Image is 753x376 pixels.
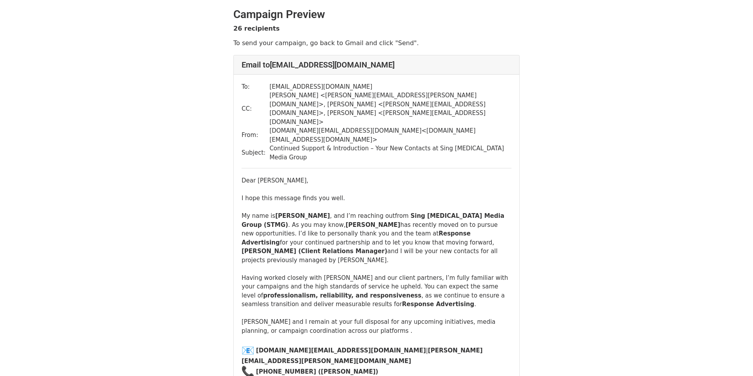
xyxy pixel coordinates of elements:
[242,274,511,309] div: Having worked closely with [PERSON_NAME] and our client partners, I’m fully familiar with your ca...
[263,292,422,299] strong: professionalism, reliability, and responsiveness
[242,144,269,162] td: Subject:
[269,91,511,126] td: [PERSON_NAME] < [PERSON_NAME][EMAIL_ADDRESS][PERSON_NAME][DOMAIN_NAME] >, [PERSON_NAME] < [PERSON...
[242,212,504,228] strong: Sing [MEDICAL_DATA] Media Group (STMG)
[242,230,471,246] b: Response Advertising
[242,176,511,185] div: Dear [PERSON_NAME],
[395,212,409,219] span: from
[242,126,269,144] td: From:
[242,82,269,91] td: To:
[256,347,426,354] strong: [DOMAIN_NAME][EMAIL_ADDRESS][DOMAIN_NAME]
[256,368,378,375] strong: [PHONE_NUMBER] ([PERSON_NAME])
[275,212,330,219] strong: [PERSON_NAME]
[346,221,400,228] strong: [PERSON_NAME]
[242,212,511,265] div: My name is , and I’m reaching out . As you may know, has recently moved on to pursue new opportun...
[269,82,511,91] td: [EMAIL_ADDRESS][DOMAIN_NAME]
[269,126,511,144] td: [DOMAIN_NAME][EMAIL_ADDRESS][DOMAIN_NAME] < [DOMAIN_NAME][EMAIL_ADDRESS][DOMAIN_NAME] >
[233,8,520,21] h2: Campaign Preview
[242,194,511,203] div: I hope this message finds you well.
[242,347,483,365] strong: [PERSON_NAME][EMAIL_ADDRESS][PERSON_NAME][DOMAIN_NAME]
[233,39,520,47] p: To send your campaign, go back to Gmail and click "Send".
[242,91,269,126] td: CC:
[242,344,511,366] div: |
[242,248,387,255] strong: [PERSON_NAME] (Client Relations Manager)
[242,344,254,357] img: 📧
[233,25,280,32] strong: 26 recipients
[402,301,474,308] b: Response Advertising
[269,144,511,162] td: Continued Support & Introduction – Your New Contacts at Sing [MEDICAL_DATA] Media Group
[242,318,511,335] div: [PERSON_NAME] and I remain at your full disposal for any upcoming initiatives, media planning, or...
[242,60,511,69] h4: Email to [EMAIL_ADDRESS][DOMAIN_NAME]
